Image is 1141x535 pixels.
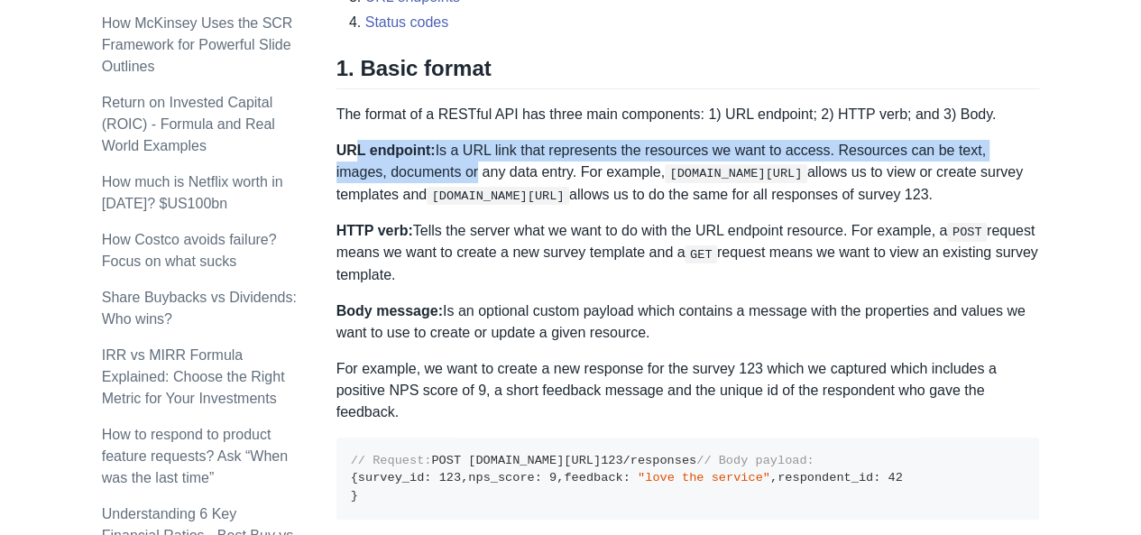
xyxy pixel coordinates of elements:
a: How to respond to product feature requests? Ask “When was the last time” [102,427,288,485]
strong: Body message: [336,303,443,318]
a: How much is Netflix worth in [DATE]? $US100bn [102,174,283,211]
code: [DOMAIN_NAME][URL] [427,187,569,205]
span: , [461,471,468,484]
span: { [351,471,358,484]
p: Is an optional custom payload which contains a message with the properties and values we want to ... [336,300,1040,344]
a: Share Buybacks vs Dividends: Who wins? [102,290,297,327]
span: , [557,471,564,484]
a: How McKinsey Uses the SCR Framework for Powerful Slide Outlines [102,15,293,74]
code: POST [DOMAIN_NAME][URL] /responses survey_id nps_score feedback respondent_id [351,454,903,503]
code: POST [947,223,987,241]
span: : [424,471,431,484]
span: : [873,471,880,484]
p: Is a URL link that represents the resources we want to access. Resources can be text, images, doc... [336,140,1040,206]
p: Tells the server what we want to do with the URL endpoint resource. For example, a request means ... [336,220,1040,286]
a: How Costco avoids failure? Focus on what sucks [102,232,277,269]
span: 9 [549,471,557,484]
code: GET [685,245,716,263]
span: 42 [888,471,902,484]
span: } [351,489,358,503]
span: // Request: [351,454,432,467]
span: 123 [601,454,622,467]
a: Return on Invested Capital (ROIC) - Formula and Real World Examples [102,95,275,153]
p: For example, we want to create a new response for the survey 123 which we captured which includes... [336,358,1040,423]
span: : [623,471,630,484]
h2: 1. Basic format [336,55,1040,89]
a: Status codes [365,14,449,30]
span: 123 [439,471,461,484]
a: IRR vs MIRR Formula Explained: Choose the Right Metric for Your Investments [102,347,285,406]
span: : [535,471,542,484]
span: , [770,471,778,484]
span: // Body payload: [696,454,814,467]
strong: HTTP verb: [336,223,413,238]
strong: URL endpoint: [336,143,436,158]
p: The format of a RESTful API has three main components: 1) URL endpoint; 2) HTTP verb; and 3) Body. [336,104,1040,125]
span: "love the service" [638,471,770,484]
code: [DOMAIN_NAME][URL] [665,164,807,182]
